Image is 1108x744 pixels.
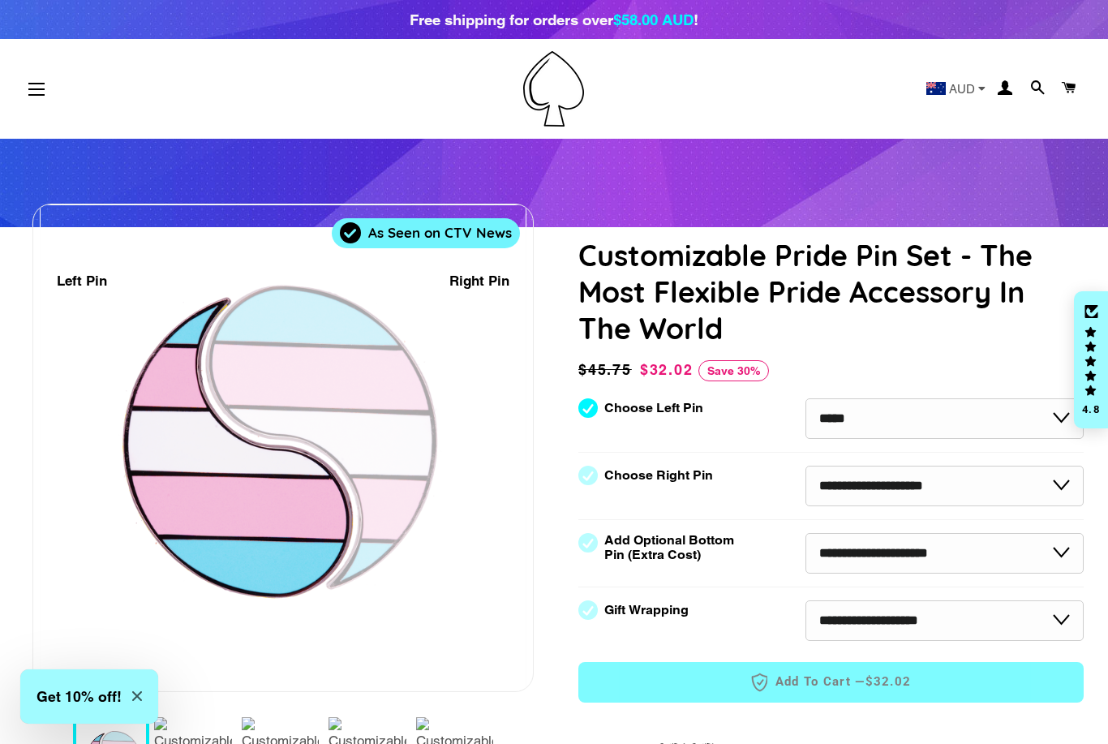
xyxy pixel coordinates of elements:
[410,8,698,31] div: Free shipping for orders over !
[613,11,694,28] span: $58.00 AUD
[949,83,975,95] span: AUD
[33,204,533,691] div: 1 / 7
[603,672,1059,693] span: Add to Cart —
[865,673,912,690] span: $32.02
[1074,291,1108,429] div: Click to open Judge.me floating reviews tab
[578,662,1084,703] button: Add to Cart —$32.02
[449,270,509,292] div: Right Pin
[523,51,584,127] img: Pin-Ace
[1081,404,1101,415] div: 4.8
